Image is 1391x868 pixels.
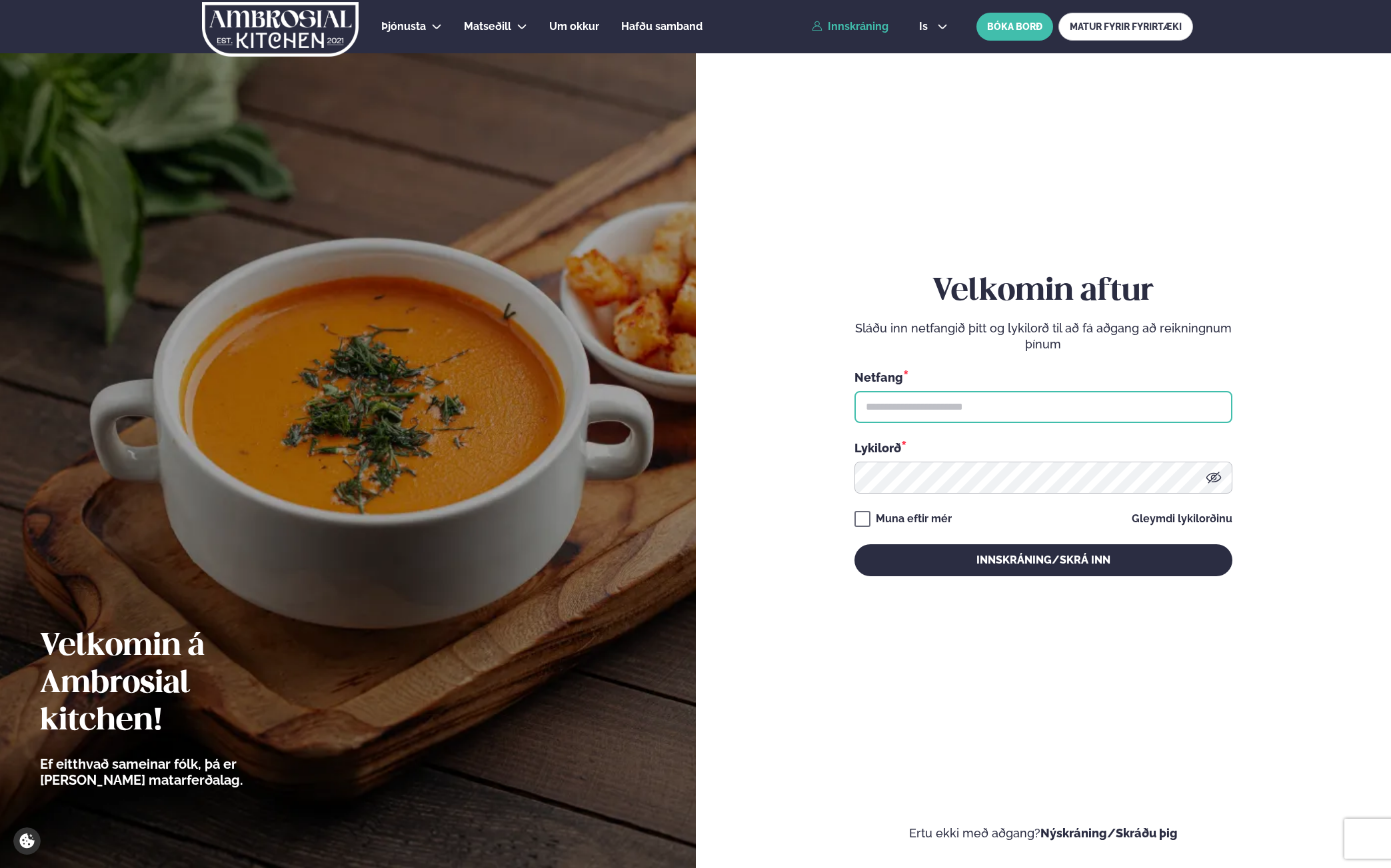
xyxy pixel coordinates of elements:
[40,628,317,740] h2: Velkomin á Ambrosial kitchen!
[40,756,317,788] p: Ef eitthvað sameinar fólk, þá er [PERSON_NAME] matarferðalag.
[854,368,1232,386] div: Netfang
[854,273,1232,310] h2: Velkomin aftur
[976,13,1053,41] button: BÓKA BORÐ
[464,19,511,35] a: Matseðill
[1132,514,1232,524] a: Gleymdi lykilorðinu
[381,19,426,35] a: Þjónusta
[919,21,932,32] span: is
[549,20,599,33] span: Um okkur
[812,21,888,33] a: Innskráning
[621,20,702,33] span: Hafðu samband
[854,320,1232,352] p: Sláðu inn netfangið þitt og lykilorð til að fá aðgang að reikningnum þínum
[549,19,599,35] a: Um okkur
[464,20,511,33] span: Matseðill
[381,20,426,33] span: Þjónusta
[854,439,1232,456] div: Lykilorð
[908,21,958,32] button: is
[201,2,360,57] img: logo
[736,825,1352,841] p: Ertu ekki með aðgang?
[854,544,1232,576] button: Innskráning/Skrá inn
[13,827,41,855] a: Cookie settings
[1058,13,1193,41] a: MATUR FYRIR FYRIRTÆKI
[1040,826,1178,840] a: Nýskráning/Skráðu þig
[621,19,702,35] a: Hafðu samband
